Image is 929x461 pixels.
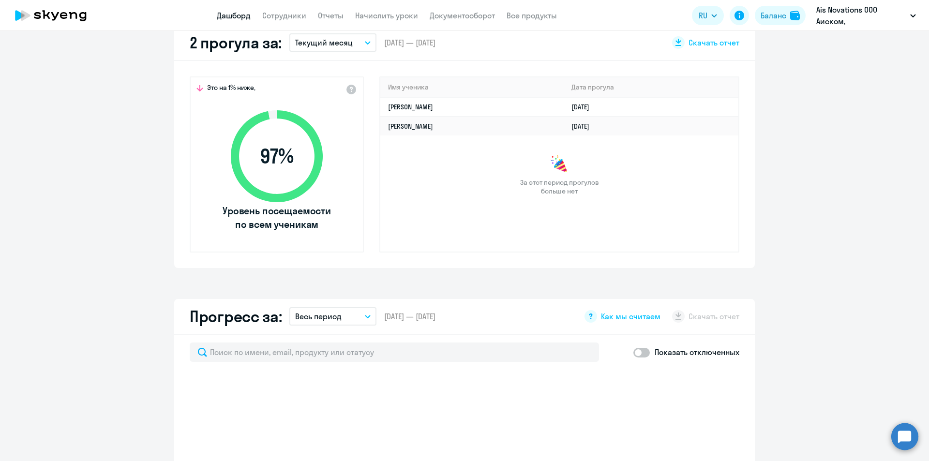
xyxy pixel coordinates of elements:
th: Имя ученика [380,77,564,97]
p: Весь период [295,311,342,322]
p: Показать отключенных [655,346,739,358]
h2: Прогресс за: [190,307,282,326]
span: RU [699,10,707,21]
span: За этот период прогулов больше нет [519,178,600,195]
th: Дата прогула [564,77,738,97]
img: congrats [550,155,569,174]
button: Балансbalance [755,6,806,25]
a: [PERSON_NAME] [388,122,433,131]
a: [DATE] [571,122,597,131]
p: Текущий месяц [295,37,353,48]
a: Документооборот [430,11,495,20]
span: [DATE] — [DATE] [384,37,435,48]
p: Ais Novations ООО Аиском, [GEOGRAPHIC_DATA], ООО [816,4,906,27]
span: Скачать отчет [689,37,739,48]
button: Весь период [289,307,376,326]
span: [DATE] — [DATE] [384,311,435,322]
a: [DATE] [571,103,597,111]
span: 97 % [221,145,332,168]
span: Как мы считаем [601,311,660,322]
input: Поиск по имени, email, продукту или статусу [190,342,599,362]
h2: 2 прогула за: [190,33,282,52]
span: Уровень посещаемости по всем ученикам [221,204,332,231]
a: Отчеты [318,11,344,20]
button: Ais Novations ООО Аиском, [GEOGRAPHIC_DATA], ООО [811,4,921,27]
button: RU [692,6,724,25]
a: Сотрудники [262,11,306,20]
a: Дашборд [217,11,251,20]
div: Баланс [761,10,786,21]
button: Текущий месяц [289,33,376,52]
span: Это на 1% ниже, [207,83,255,95]
a: [PERSON_NAME] [388,103,433,111]
img: balance [790,11,800,20]
a: Начислить уроки [355,11,418,20]
a: Все продукты [507,11,557,20]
